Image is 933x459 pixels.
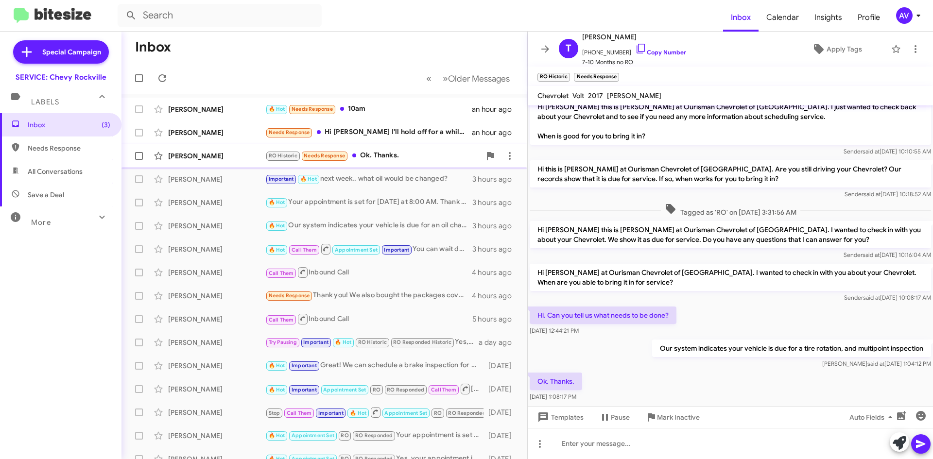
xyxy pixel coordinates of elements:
[530,393,576,400] span: [DATE] 1:08:17 PM
[426,72,432,85] span: «
[303,339,328,345] span: Important
[431,387,456,393] span: Call Them
[168,198,265,207] div: [PERSON_NAME]
[168,174,265,184] div: [PERSON_NAME]
[265,406,484,418] div: Inbound Call
[335,339,351,345] span: 🔥 Hot
[537,91,569,100] span: Chevrolet
[759,3,807,32] span: Calendar
[168,361,265,371] div: [PERSON_NAME]
[472,268,519,277] div: 4 hours ago
[448,410,485,416] span: RO Responded
[265,266,472,278] div: Inbound Call
[863,251,880,258] span: said at
[265,197,472,208] div: Your appointment is set for [DATE] at 8:00 AM. Thank you, and we look forward to seeing you!
[269,176,294,182] span: Important
[844,294,931,301] span: Sender [DATE] 10:08:17 AM
[168,221,265,231] div: [PERSON_NAME]
[437,68,516,88] button: Next
[168,104,265,114] div: [PERSON_NAME]
[355,432,393,439] span: RO Responded
[787,40,886,58] button: Apply Tags
[13,40,109,64] a: Special Campaign
[582,43,686,57] span: [PHONE_NUMBER]
[350,410,366,416] span: 🔥 Hot
[896,7,913,24] div: AV
[358,339,387,345] span: RO Historic
[269,387,285,393] span: 🔥 Hot
[472,221,519,231] div: 3 hours ago
[341,432,348,439] span: RO
[265,337,479,348] div: Yes, we do have availability on [DATE]. What time would work best for you?
[530,306,676,324] p: Hi. Can you tell us what needs to be done?
[384,247,409,253] span: Important
[863,148,880,155] span: said at
[168,244,265,254] div: [PERSON_NAME]
[373,387,380,393] span: RO
[652,340,931,357] p: Our system indicates your vehicle is due for a tire rotation, and multipoint inspection
[723,3,759,32] a: Inbox
[530,327,579,334] span: [DATE] 12:44:21 PM
[16,72,106,82] div: SERVICE: Chevy Rockville
[421,68,516,88] nav: Page navigation example
[269,317,294,323] span: Call Them
[269,292,310,299] span: Needs Response
[269,153,297,159] span: RO Historic
[168,408,265,417] div: [PERSON_NAME]
[472,128,519,137] div: an hour ago
[42,47,101,57] span: Special Campaign
[850,3,888,32] a: Profile
[300,176,317,182] span: 🔥 Hot
[566,41,571,56] span: T
[287,410,312,416] span: Call Them
[530,264,931,291] p: Hi [PERSON_NAME] at Ourisman Chevrolet of [GEOGRAPHIC_DATA]. I wanted to check in with you about ...
[479,338,519,347] div: a day ago
[530,373,582,390] p: Ok. Thanks.
[118,4,322,27] input: Search
[537,73,570,82] small: RO Historic
[168,338,265,347] div: [PERSON_NAME]
[484,431,519,441] div: [DATE]
[472,198,519,207] div: 3 hours ago
[582,31,686,43] span: [PERSON_NAME]
[265,150,481,161] div: Ok. Thanks.
[807,3,850,32] a: Insights
[845,190,931,198] span: Sender [DATE] 10:18:52 AM
[168,128,265,137] div: [PERSON_NAME]
[611,408,630,426] span: Pause
[265,290,472,301] div: Thank you! We also bought the packages covering the exterior etc. There are some dings that need ...
[448,73,510,84] span: Older Messages
[536,408,584,426] span: Templates
[28,143,110,153] span: Needs Response
[822,360,931,367] span: [PERSON_NAME] [DATE] 1:04:12 PM
[265,383,484,395] div: [PERSON_NAME] I cancel from online . Thank u for u help .
[168,151,265,161] div: [PERSON_NAME]
[265,313,472,325] div: Inbound Call
[472,291,519,301] div: 4 hours ago
[269,222,285,229] span: 🔥 Hot
[393,339,451,345] span: RO Responded Historic
[635,49,686,56] a: Copy Number
[265,173,472,185] div: next week.. what oil would be changed?
[864,190,881,198] span: said at
[28,167,83,176] span: All Conversations
[292,106,333,112] span: Needs Response
[443,72,448,85] span: »
[265,243,472,255] div: You can wait during the service, which typically takes 1 to 3 hours, or we can arrange for someon...
[484,361,519,371] div: [DATE]
[484,384,519,394] div: [DATE]
[863,294,880,301] span: said at
[265,103,472,115] div: 10am
[323,387,366,393] span: Appointment Set
[844,251,931,258] span: Sender [DATE] 10:16:04 AM
[292,247,317,253] span: Call Them
[31,218,51,227] span: More
[269,270,294,276] span: Call Them
[867,360,884,367] span: said at
[304,153,345,159] span: Needs Response
[434,410,442,416] span: RO
[591,408,638,426] button: Pause
[318,410,344,416] span: Important
[530,98,931,145] p: Hi [PERSON_NAME] this is [PERSON_NAME] at Ourisman Chevrolet of [GEOGRAPHIC_DATA]. I just wanted ...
